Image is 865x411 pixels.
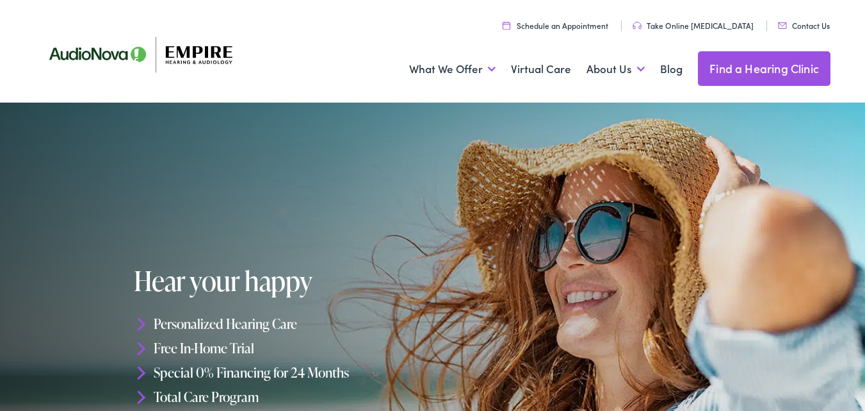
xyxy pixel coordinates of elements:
li: Free In-Home Trial [134,336,437,360]
a: Schedule an Appointment [503,20,608,31]
img: utility icon [503,21,510,29]
a: Contact Us [778,20,830,31]
li: Personalized Hearing Care [134,312,437,336]
img: utility icon [633,22,642,29]
a: About Us [586,46,645,93]
img: utility icon [778,22,787,29]
a: Take Online [MEDICAL_DATA] [633,20,754,31]
li: Special 0% Financing for 24 Months [134,360,437,385]
a: Blog [660,46,683,93]
a: What We Offer [409,46,496,93]
a: Find a Hearing Clinic [698,51,830,86]
a: Virtual Care [511,46,571,93]
li: Total Care Program [134,385,437,409]
h1: Hear your happy [134,266,437,296]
